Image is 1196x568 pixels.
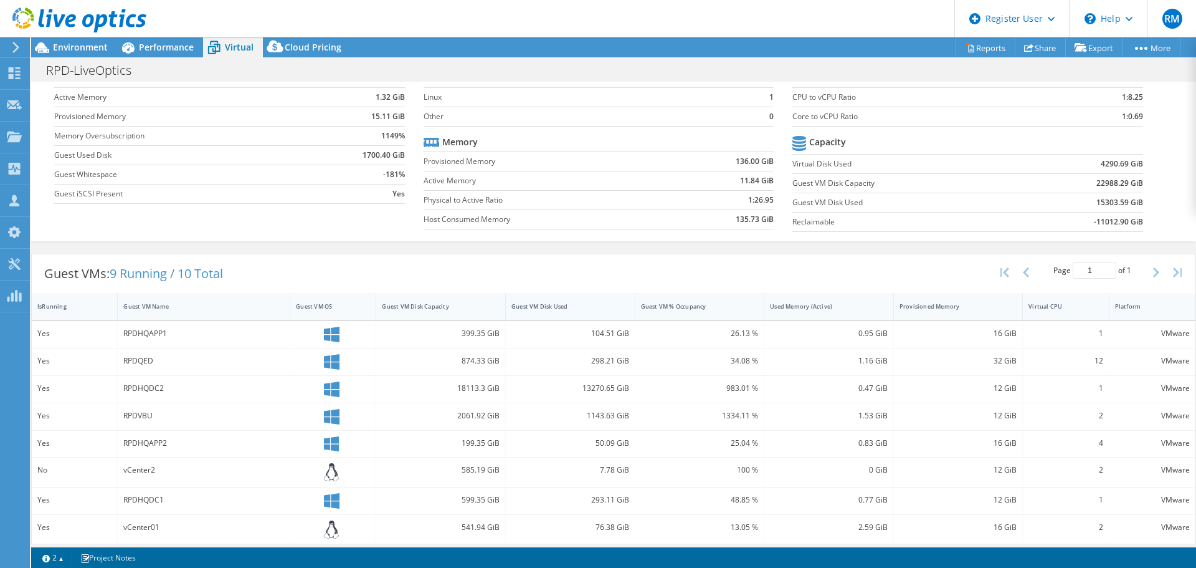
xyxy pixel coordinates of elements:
[110,265,223,282] span: 9 Running / 10 Total
[123,302,269,310] div: Guest VM Name
[442,136,478,148] b: Memory
[641,382,759,395] div: 983.01 %
[511,409,629,423] div: 1143.63 GiB
[123,436,284,450] div: RPDHQAPP2
[382,302,485,310] div: Guest VM Disk Capacity
[54,149,313,161] label: Guest Used Disk
[899,302,1002,310] div: Provisioned Memory
[37,302,97,310] div: IsRunning
[1101,158,1143,170] b: 4290.69 GiB
[1028,521,1103,534] div: 2
[1084,13,1096,24] svg: \n
[1115,327,1190,340] div: VMware
[899,327,1017,340] div: 16 GiB
[37,409,112,423] div: Yes
[641,493,759,507] div: 48.85 %
[1094,216,1143,228] b: -11012.90 GiB
[376,91,405,103] b: 1.32 GiB
[424,91,757,103] label: Linux
[770,382,888,395] div: 0.47 GiB
[363,149,405,161] b: 1700.40 GiB
[641,463,759,477] div: 100 %
[899,493,1017,507] div: 12 GiB
[1065,38,1123,57] a: Export
[37,327,112,340] div: Yes
[1053,262,1131,279] span: Page of
[54,130,313,142] label: Memory Oversubscription
[37,382,112,395] div: Yes
[740,175,774,187] b: 11.84 GiB
[736,155,774,168] b: 136.00 GiB
[382,493,500,507] div: 599.35 GiB
[53,41,108,53] span: Environment
[1122,110,1143,123] b: 1:0.69
[54,188,313,200] label: Guest iSCSI Present
[736,213,774,226] b: 135.73 GiB
[54,110,313,123] label: Provisioned Memory
[1122,38,1180,57] a: More
[792,216,1017,228] label: Reclaimable
[792,91,1063,103] label: CPU to vCPU Ratio
[37,521,112,534] div: Yes
[792,196,1017,209] label: Guest VM Disk Used
[382,409,500,423] div: 2061.92 GiB
[511,463,629,477] div: 7.78 GiB
[641,436,759,450] div: 25.04 %
[956,38,1015,57] a: Reports
[1028,302,1088,310] div: Virtual CPU
[382,382,500,395] div: 18113.3 GiB
[511,327,629,340] div: 104.51 GiB
[1028,327,1103,340] div: 1
[424,175,672,187] label: Active Memory
[899,521,1017,534] div: 16 GiB
[1162,9,1182,29] span: RM
[424,213,672,226] label: Host Consumed Memory
[123,327,284,340] div: RPDHQAPP1
[899,463,1017,477] div: 12 GiB
[1115,436,1190,450] div: VMware
[770,463,888,477] div: 0 GiB
[123,493,284,507] div: RPDHQDC1
[1115,521,1190,534] div: VMware
[123,382,284,395] div: RPDHQDC2
[770,493,888,507] div: 0.77 GiB
[37,436,112,450] div: Yes
[792,110,1063,123] label: Core to vCPU Ratio
[40,64,151,77] h1: RPD-LiveOptics
[1115,409,1190,423] div: VMware
[899,409,1017,423] div: 12 GiB
[1073,262,1116,279] input: jump to page
[899,354,1017,368] div: 32 GiB
[770,436,888,450] div: 0.83 GiB
[770,302,873,310] div: Used Memory (Active)
[511,436,629,450] div: 50.09 GiB
[641,302,744,310] div: Guest VM % Occupancy
[511,302,614,310] div: Guest VM Disk Used
[139,41,194,53] span: Performance
[748,194,774,206] b: 1:26.95
[1115,354,1190,368] div: VMware
[769,91,774,103] b: 1
[54,168,313,181] label: Guest Whitespace
[296,302,355,310] div: Guest VM OS
[381,130,405,142] b: 1149%
[54,91,313,103] label: Active Memory
[1122,91,1143,103] b: 1:8.25
[225,41,254,53] span: Virtual
[641,327,759,340] div: 26.13 %
[123,354,284,368] div: RPDQED
[32,254,235,293] div: Guest VMs:
[392,188,405,200] b: Yes
[382,521,500,534] div: 541.94 GiB
[1115,493,1190,507] div: VMware
[34,550,72,566] a: 2
[770,327,888,340] div: 0.95 GiB
[1028,382,1103,395] div: 1
[792,177,1017,190] label: Guest VM Disk Capacity
[383,168,405,181] b: -181%
[770,521,888,534] div: 2.59 GiB
[1096,196,1143,209] b: 15303.59 GiB
[371,110,405,123] b: 15.11 GiB
[424,110,757,123] label: Other
[123,409,284,423] div: RPDVBU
